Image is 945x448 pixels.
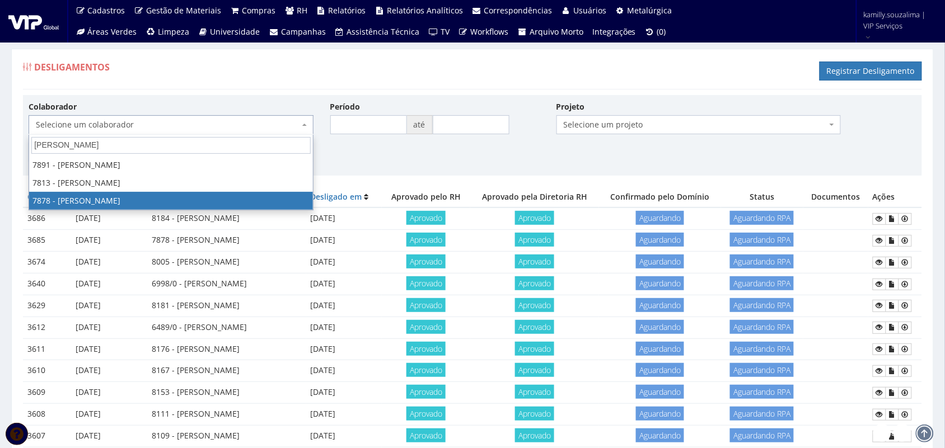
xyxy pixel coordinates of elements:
[636,298,684,312] span: Aguardando
[407,115,433,134] span: até
[588,21,640,43] a: Integrações
[406,407,446,421] span: Aprovado
[311,191,362,202] a: Desligado em
[306,208,382,229] td: [DATE]
[454,21,513,43] a: Workflows
[88,5,125,16] span: Cadastros
[868,187,922,208] th: Ações
[899,300,912,312] a: Ficha Devolução EPIS
[158,26,189,37] span: Limpeza
[329,5,366,16] span: Relatórios
[515,428,554,442] span: Aprovado
[730,254,794,268] span: Aguardando RPA
[306,360,382,382] td: [DATE]
[657,26,666,37] span: (0)
[515,276,554,290] span: Aprovado
[387,5,463,16] span: Relatórios Analíticos
[71,21,142,43] a: Áreas Verdes
[886,235,899,247] a: Documentos
[820,62,922,81] a: Registrar Desligamento
[515,211,554,225] span: Aprovado
[382,187,470,208] th: Aprovado pelo RH
[29,192,313,210] li: 7878 - [PERSON_NAME]
[406,233,446,247] span: Aprovado
[23,252,71,273] td: 3674
[530,26,583,37] span: Arquivo Morto
[23,360,71,382] td: 3610
[71,273,148,295] td: [DATE]
[71,317,148,338] td: [DATE]
[636,320,684,334] span: Aguardando
[23,295,71,317] td: 3629
[306,426,382,447] td: [DATE]
[886,365,899,377] a: Documentos
[899,235,912,247] a: Ficha Devolução EPIS
[886,387,899,399] a: Documentos
[730,342,794,356] span: Aguardando RPA
[71,360,148,382] td: [DATE]
[281,26,326,37] span: Campanhas
[406,342,446,356] span: Aprovado
[636,428,684,442] span: Aguardando
[730,211,794,225] span: Aguardando RPA
[71,252,148,273] td: [DATE]
[441,26,450,37] span: TV
[330,21,424,43] a: Assistência Técnica
[147,208,306,229] td: 8184 - [PERSON_NAME]
[147,317,306,338] td: 6489/0 - [PERSON_NAME]
[636,385,684,399] span: Aguardando
[147,360,306,382] td: 8167 - [PERSON_NAME]
[515,407,554,421] span: Aprovado
[573,5,606,16] span: Usuários
[556,101,585,112] label: Projeto
[306,230,382,252] td: [DATE]
[636,233,684,247] span: Aguardando
[306,295,382,317] td: [DATE]
[730,233,794,247] span: Aguardando RPA
[406,211,446,225] span: Aprovado
[730,407,794,421] span: Aguardando RPA
[515,254,554,268] span: Aprovado
[23,338,71,360] td: 3611
[71,338,148,360] td: [DATE]
[471,26,509,37] span: Workflows
[306,338,382,360] td: [DATE]
[515,385,554,399] span: Aprovado
[146,5,221,16] span: Gestão de Materiais
[886,409,899,421] a: Documentos
[71,230,148,252] td: [DATE]
[886,300,899,312] a: Documentos
[265,21,331,43] a: Campanhas
[515,363,554,377] span: Aprovado
[71,404,148,426] td: [DATE]
[23,317,71,338] td: 3612
[71,295,148,317] td: [DATE]
[29,174,313,192] li: 7813 - [PERSON_NAME]
[556,115,841,134] span: Selecione um projeto
[636,342,684,356] span: Aguardando
[306,404,382,426] td: [DATE]
[513,21,588,43] a: Arquivo Morto
[71,208,148,229] td: [DATE]
[899,213,912,225] a: Ficha Devolução EPIS
[484,5,553,16] span: Correspondências
[628,5,672,16] span: Metalúrgica
[636,363,684,377] span: Aguardando
[23,208,71,229] td: 3686
[515,342,554,356] span: Aprovado
[88,26,137,37] span: Áreas Verdes
[142,21,194,43] a: Limpeza
[306,252,382,273] td: [DATE]
[306,317,382,338] td: [DATE]
[636,211,684,225] span: Aguardando
[730,428,794,442] span: Aguardando RPA
[730,298,794,312] span: Aguardando RPA
[730,320,794,334] span: Aguardando RPA
[636,276,684,290] span: Aguardando
[730,363,794,377] span: Aguardando RPA
[210,26,260,37] span: Universidade
[515,233,554,247] span: Aprovado
[424,21,455,43] a: TV
[29,156,313,174] li: 7891 - [PERSON_NAME]
[886,213,899,225] a: Documentos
